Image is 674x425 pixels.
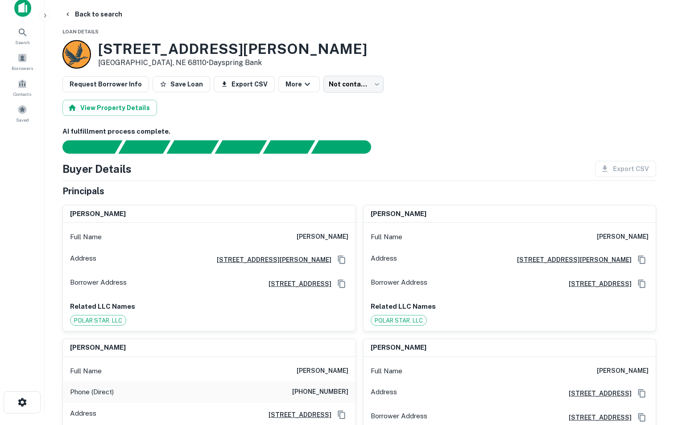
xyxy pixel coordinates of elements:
h6: [PERSON_NAME] [371,209,426,219]
h6: [PERSON_NAME] [371,343,426,353]
a: Borrowers [3,49,42,74]
p: Full Name [70,366,102,376]
span: Saved [16,116,29,123]
a: [STREET_ADDRESS] [562,279,632,289]
h6: [PERSON_NAME] [597,232,649,242]
p: [GEOGRAPHIC_DATA], NE 68110 • [98,57,367,68]
p: Borrower Address [70,277,127,290]
h6: AI fulfillment process complete. [62,127,656,137]
button: Copy Address [335,408,348,421]
span: POLAR STAR, LLC [371,316,426,325]
button: Back to search [61,6,126,22]
h6: [PERSON_NAME] [297,366,348,376]
a: [STREET_ADDRESS] [261,410,331,420]
h3: [STREET_ADDRESS][PERSON_NAME] [98,41,367,57]
div: Not contacted [323,76,384,93]
span: Search [15,39,30,46]
p: Full Name [371,366,402,376]
div: Documents found, AI parsing details... [166,140,219,154]
button: Request Borrower Info [62,76,149,92]
p: Address [371,253,397,266]
button: Copy Address [335,277,348,290]
a: Search [3,24,42,48]
span: Loan Details [62,29,99,34]
h6: [PERSON_NAME] [70,209,126,219]
p: Related LLC Names [70,301,348,312]
a: [STREET_ADDRESS][PERSON_NAME] [210,255,331,265]
p: Borrower Address [371,277,427,290]
button: Export CSV [214,76,275,92]
button: Copy Address [635,277,649,290]
div: Principals found, still searching for contact information. This may take time... [263,140,315,154]
a: [STREET_ADDRESS] [562,413,632,422]
a: Saved [3,101,42,125]
div: AI fulfillment process complete. [311,140,382,154]
button: View Property Details [62,100,157,116]
div: Principals found, AI now looking for contact information... [215,140,267,154]
span: Borrowers [12,65,33,72]
button: Copy Address [335,253,348,266]
h6: [PERSON_NAME] [597,366,649,376]
h5: Principals [62,184,104,198]
a: Dayspring Bank [209,58,262,67]
p: Address [371,387,397,400]
a: Contacts [3,75,42,99]
p: Address [70,408,96,421]
p: Borrower Address [371,411,427,424]
button: Copy Address [635,411,649,424]
p: Address [70,253,96,266]
button: Save Loan [153,76,210,92]
h4: Buyer Details [62,161,132,177]
iframe: Chat Widget [629,354,674,396]
div: Sending borrower request to AI... [52,140,119,154]
button: More [278,76,320,92]
a: [STREET_ADDRESS][PERSON_NAME] [510,255,632,265]
h6: [PERSON_NAME] [70,343,126,353]
p: Full Name [371,232,402,242]
h6: [PERSON_NAME] [297,232,348,242]
button: Copy Address [635,253,649,266]
a: [STREET_ADDRESS] [261,279,331,289]
span: POLAR STAR, LLC [70,316,126,325]
div: Your request is received and processing... [118,140,170,154]
p: Related LLC Names [371,301,649,312]
span: Contacts [13,90,31,98]
p: Full Name [70,232,102,242]
a: [STREET_ADDRESS] [562,388,632,398]
p: Phone (Direct) [70,387,114,397]
h6: [PHONE_NUMBER] [292,387,348,397]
